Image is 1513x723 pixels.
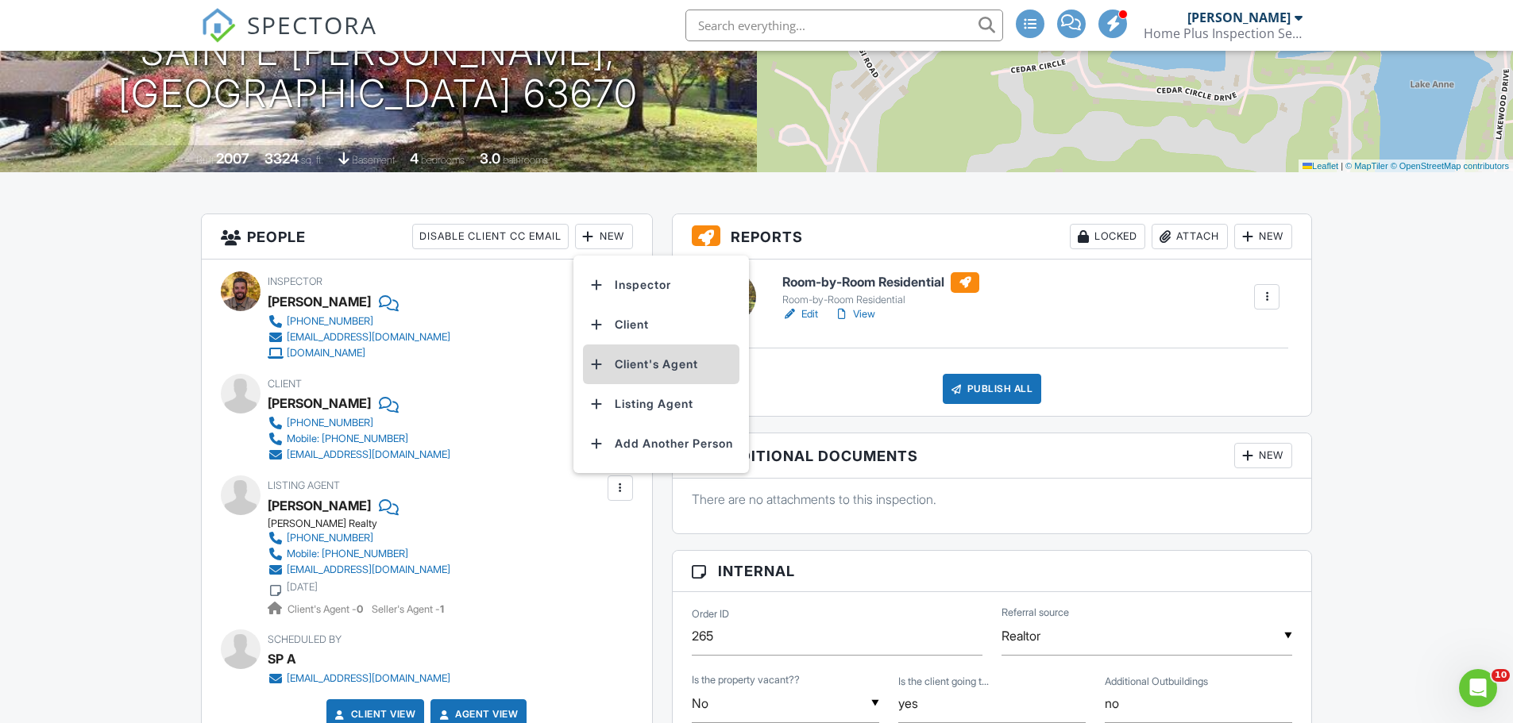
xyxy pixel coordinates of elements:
[268,345,450,361] a: [DOMAIN_NAME]
[288,603,365,615] span: Client's Agent -
[268,447,450,463] a: [EMAIL_ADDRESS][DOMAIN_NAME]
[268,391,371,415] div: [PERSON_NAME]
[436,706,518,722] a: Agent View
[692,673,800,687] label: Is the property vacant??
[268,290,371,313] div: [PERSON_NAME]
[201,8,236,43] img: The Best Home Inspection Software - Spectora
[301,154,323,166] span: sq. ft.
[357,603,363,615] strong: 0
[268,313,450,329] a: [PHONE_NUMBER]
[196,154,214,166] span: Built
[673,214,1312,260] h3: Reports
[503,154,548,166] span: bathrooms
[1070,224,1145,249] div: Locked
[1492,669,1510,682] span: 10
[268,329,450,345] a: [EMAIL_ADDRESS][DOMAIN_NAME]
[287,548,408,560] div: Mobile: [PHONE_NUMBER]
[216,150,249,167] div: 2007
[287,433,408,445] div: Mobile: [PHONE_NUMBER]
[421,154,465,166] span: bedrooms
[287,331,450,344] div: [EMAIL_ADDRESS][DOMAIN_NAME]
[201,21,377,55] a: SPECTORA
[268,415,450,431] a: [PHONE_NUMBER]
[943,374,1042,404] div: Publish All
[268,517,463,530] div: [PERSON_NAME] Realty
[1391,161,1509,171] a: © OpenStreetMap contributors
[268,530,450,546] a: [PHONE_NUMBER]
[268,647,296,671] div: SP A
[287,347,365,360] div: [DOMAIN_NAME]
[782,294,979,306] div: Room-by-Room Residential
[782,272,979,307] a: Room-by-Room Residential Room-by-Room Residential
[287,417,373,429] div: [PHONE_NUMBER]
[268,479,340,491] span: Listing Agent
[1303,161,1338,171] a: Leaflet
[673,433,1312,479] h3: Additional Documents
[352,154,395,166] span: Basement
[1234,443,1292,468] div: New
[287,672,450,685] div: [EMAIL_ADDRESS][DOMAIN_NAME]
[782,272,979,293] h6: Room-by-Room Residential
[692,490,1293,508] p: There are no attachments to this inspection.
[372,603,444,615] span: Seller's Agent -
[1234,224,1292,249] div: New
[1105,684,1292,723] input: Additional Outbuildings
[1152,224,1228,249] div: Attach
[287,532,373,544] div: [PHONE_NUMBER]
[410,150,419,167] div: 4
[412,224,569,249] div: Disable Client CC Email
[673,551,1312,592] h3: Internal
[268,562,450,578] a: [EMAIL_ADDRESS][DOMAIN_NAME]
[692,607,729,621] label: Order ID
[1345,161,1388,171] a: © MapTiler
[247,8,377,41] span: SPECTORA
[268,378,302,390] span: Client
[1341,161,1343,171] span: |
[287,448,450,461] div: [EMAIL_ADDRESS][DOMAIN_NAME]
[834,306,875,322] a: View
[440,603,444,615] strong: 1
[264,150,299,167] div: 3324
[1002,606,1069,620] label: Referral source
[575,224,633,249] div: New
[287,581,318,594] div: [DATE]
[898,675,989,689] label: Is the client going to be attending the inspection?
[782,306,818,322] a: Edit
[1459,669,1497,707] iframe: Intercom live chat
[898,684,1086,723] input: Is the client going to be attending the inspection?
[268,633,342,645] span: Scheduled By
[1105,675,1208,689] label: Additional Outbuildings
[268,431,450,447] a: Mobile: [PHONE_NUMBER]
[332,706,416,722] a: Client View
[287,563,450,576] div: [EMAIL_ADDRESS][DOMAIN_NAME]
[685,10,1003,41] input: Search everything...
[268,494,371,517] a: [PERSON_NAME]
[1187,10,1291,25] div: [PERSON_NAME]
[202,214,652,260] h3: People
[268,546,450,562] a: Mobile: [PHONE_NUMBER]
[480,150,500,167] div: 3.0
[268,671,450,686] a: [EMAIL_ADDRESS][DOMAIN_NAME]
[287,315,373,328] div: [PHONE_NUMBER]
[268,275,322,287] span: Inspector
[1144,25,1303,41] div: Home Plus Inspection Services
